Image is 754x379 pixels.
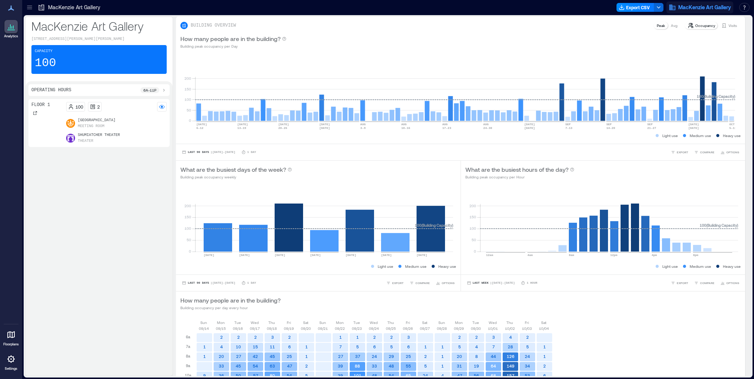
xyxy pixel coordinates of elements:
[372,363,377,368] text: 33
[728,23,737,28] p: Visits
[180,174,292,180] p: Building peak occupancy weekly
[267,325,277,331] p: 09/18
[688,126,699,130] text: [DATE]
[526,344,529,349] text: 5
[700,281,714,285] span: COMPARE
[442,123,448,126] text: AUG
[677,281,688,285] span: EXPORT
[541,320,546,325] p: Sat
[236,354,241,359] text: 27
[284,325,294,331] p: 09/19
[647,126,656,130] text: 21-27
[389,373,394,378] text: 54
[475,354,478,359] text: 8
[390,335,393,339] text: 2
[360,123,366,126] text: AUG
[386,325,396,331] p: 09/25
[3,342,19,346] p: Floorplans
[424,363,427,368] text: 5
[270,363,275,368] text: 63
[492,344,495,349] text: 7
[415,281,430,285] span: COMPARE
[288,344,291,349] text: 6
[250,325,260,331] p: 09/17
[669,148,690,156] button: EXPORT
[278,123,289,126] text: [DATE]
[189,118,191,123] tspan: 0
[203,344,206,349] text: 1
[356,344,359,349] text: 5
[469,215,476,219] tspan: 150
[693,148,716,156] button: COMPARE
[354,373,361,378] text: 101
[457,354,462,359] text: 20
[270,344,275,349] text: 11
[688,123,699,126] text: [DATE]
[356,335,359,339] text: 1
[189,249,191,253] tspan: 0
[543,354,546,359] text: 1
[247,150,256,154] p: 1 Day
[422,320,427,325] p: Sat
[606,126,615,130] text: 14-20
[180,34,281,43] p: How many people are in the building?
[370,320,378,325] p: Wed
[353,320,360,325] p: Tue
[184,226,191,231] tspan: 100
[369,325,379,331] p: 09/24
[78,117,116,123] p: [GEOGRAPHIC_DATA]
[457,373,462,378] text: 47
[488,325,498,331] p: 10/01
[407,344,410,349] text: 6
[184,215,191,219] tspan: 150
[187,238,191,242] tspan: 50
[617,3,654,12] button: Export CSV
[185,372,191,378] p: 10a
[492,335,495,339] text: 3
[455,320,463,325] p: Mon
[543,373,546,378] text: 6
[483,123,489,126] text: AUG
[219,363,224,368] text: 33
[251,320,259,325] p: Wed
[381,253,392,257] text: [DATE]
[1,326,21,349] a: Floorplans
[454,325,464,331] p: 09/29
[390,344,393,349] text: 5
[180,165,286,174] p: What are the busiest days of the week?
[360,126,366,130] text: 3-9
[486,253,493,257] text: 12am
[339,335,342,339] text: 1
[287,354,292,359] text: 25
[524,126,535,130] text: [DATE]
[438,263,456,269] p: Heavy use
[662,263,678,269] p: Light use
[268,320,275,325] p: Thu
[525,354,530,359] text: 24
[569,253,574,257] text: 8am
[78,138,94,144] p: Theater
[392,281,404,285] span: EXPORT
[184,97,191,102] tspan: 100
[423,373,428,378] text: 24
[465,174,574,180] p: Building peak occupancy per Hour
[2,18,20,41] a: Analytics
[275,253,285,257] text: [DATE]
[31,102,50,108] p: Floor 1
[180,296,281,305] p: How many people are in the building?
[406,373,411,378] text: 65
[253,344,258,349] text: 15
[723,263,741,269] p: Heavy use
[319,123,330,126] text: [DATE]
[441,344,444,349] text: 1
[253,363,258,368] text: 54
[75,104,83,110] p: 100
[406,354,411,359] text: 25
[237,126,246,130] text: 13-19
[4,34,18,38] p: Analytics
[287,363,292,368] text: 47
[78,123,105,129] p: Meeting Room
[458,344,461,349] text: 5
[310,253,321,257] text: [DATE]
[471,325,481,331] p: 09/30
